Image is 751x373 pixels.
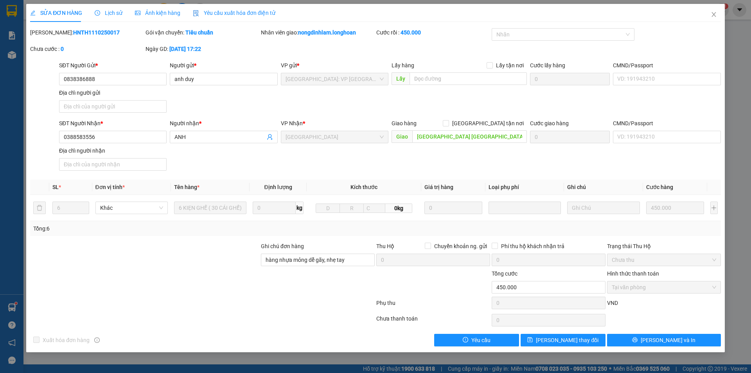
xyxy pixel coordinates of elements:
[59,158,167,171] input: Địa chỉ của người nhận
[94,337,100,343] span: info-circle
[612,254,716,266] span: Chưa thu
[95,10,122,16] span: Lịch sử
[18,47,131,76] span: [PHONE_NUMBER] - [DOMAIN_NAME]
[174,202,246,214] input: VD: Bàn, Ghế
[485,180,564,195] th: Loại phụ phí
[135,10,140,16] span: picture
[59,100,167,113] input: Địa chỉ của người gửi
[375,299,491,312] div: Phụ thu
[59,88,167,97] div: Địa chỉ người gửi
[264,184,292,190] span: Định lượng
[703,4,725,26] button: Close
[392,72,410,85] span: Lấy
[431,242,490,250] span: Chuyển khoản ng. gửi
[146,45,259,53] div: Ngày GD:
[392,120,417,126] span: Giao hàng
[281,120,303,126] span: VP Nhận
[30,45,144,53] div: Chưa cước :
[410,72,527,85] input: Dọc đường
[95,10,100,16] span: clock-circle
[286,131,384,143] span: Quảng Ngãi
[33,224,290,233] div: Tổng: 6
[385,204,412,213] span: 0kg
[632,337,638,343] span: printer
[492,270,517,277] span: Tổng cước
[449,119,527,128] span: [GEOGRAPHIC_DATA] tận nơi
[33,202,46,214] button: delete
[281,61,388,70] div: VP gửi
[135,10,180,16] span: Ảnh kiện hàng
[95,184,125,190] span: Đơn vị tính
[17,11,131,29] strong: BIÊN NHẬN VẬN CHUYỂN BẢO AN EXPRESS
[261,243,304,249] label: Ghi chú đơn hàng
[376,28,490,37] div: Cước rồi :
[412,130,527,143] input: Dọc đường
[30,10,36,16] span: edit
[261,254,375,266] input: Ghi chú đơn hàng
[350,184,377,190] span: Kích thước
[613,61,720,70] div: CMND/Passport
[401,29,421,36] b: 450.000
[52,184,59,190] span: SL
[527,337,533,343] span: save
[340,204,364,213] input: R
[170,119,277,128] div: Người nhận
[567,202,640,214] input: Ghi Chú
[463,337,468,343] span: exclamation-circle
[434,334,519,346] button: exclamation-circleYêu cầu
[607,300,618,306] span: VND
[646,184,673,190] span: Cước hàng
[536,336,598,344] span: [PERSON_NAME] thay đổi
[564,180,643,195] th: Ghi chú
[61,46,64,52] b: 0
[40,336,93,344] span: Xuất hóa đơn hàng
[376,243,394,249] span: Thu Hộ
[607,334,721,346] button: printer[PERSON_NAME] và In
[498,242,568,250] span: Phí thu hộ khách nhận trả
[530,62,565,68] label: Cước lấy hàng
[521,334,605,346] button: save[PERSON_NAME] thay đổi
[267,134,273,140] span: user-add
[641,336,695,344] span: [PERSON_NAME] và In
[375,314,491,328] div: Chưa thanh toán
[193,10,275,16] span: Yêu cầu xuất hóa đơn điện tử
[607,270,659,277] label: Hình thức thanh toán
[612,281,716,293] span: Tại văn phòng
[607,242,721,250] div: Trạng thái Thu Hộ
[30,10,82,16] span: SỬA ĐƠN HÀNG
[392,130,412,143] span: Giao
[174,184,199,190] span: Tên hàng
[146,28,259,37] div: Gói vận chuyển:
[30,28,144,37] div: [PERSON_NAME]:
[59,146,167,155] div: Địa chỉ người nhận
[363,204,385,213] input: C
[59,119,167,128] div: SĐT Người Nhận
[530,73,610,85] input: Cước lấy hàng
[530,120,569,126] label: Cước giao hàng
[392,62,414,68] span: Lấy hàng
[530,131,610,143] input: Cước giao hàng
[193,10,199,16] img: icon
[424,184,453,190] span: Giá trị hàng
[170,61,277,70] div: Người gửi
[73,29,120,36] b: HNTH1110250017
[59,61,167,70] div: SĐT Người Gửi
[316,204,340,213] input: D
[296,202,304,214] span: kg
[613,119,720,128] div: CMND/Passport
[16,32,132,44] strong: (Công Ty TNHH Chuyển Phát Nhanh Bảo An - MST: 0109597835)
[471,336,490,344] span: Yêu cầu
[169,46,201,52] b: [DATE] 17:22
[298,29,356,36] b: nongdinhlam.longhoan
[100,202,163,214] span: Khác
[286,73,384,85] span: Hà Nội: VP Tây Hồ
[646,202,704,214] input: 0
[493,61,527,70] span: Lấy tận nơi
[424,202,483,214] input: 0
[261,28,375,37] div: Nhân viên giao:
[710,202,718,214] button: plus
[185,29,213,36] b: Tiêu chuẩn
[711,11,717,18] span: close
